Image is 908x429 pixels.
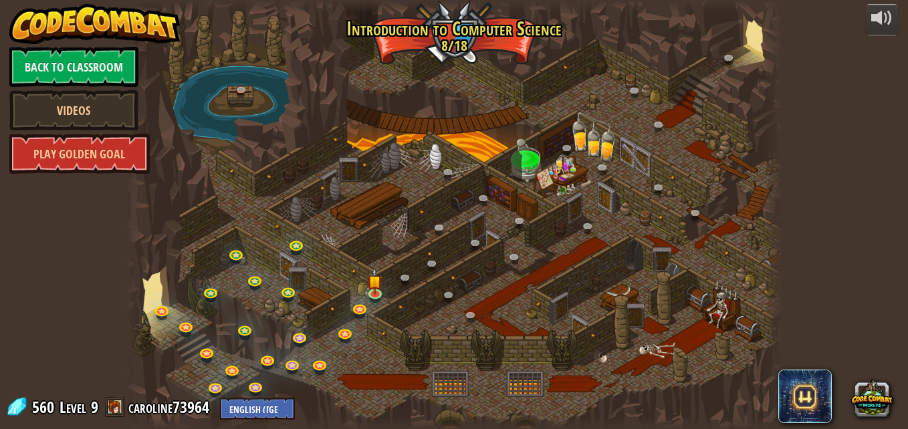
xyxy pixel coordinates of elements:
[60,396,86,418] span: Level
[32,396,58,418] span: 560
[865,4,899,35] button: Adjust volume
[9,134,150,174] a: Play Golden Goal
[9,47,138,87] a: Back to Classroom
[9,4,181,44] img: CodeCombat - Learn how to code by playing a game
[91,396,98,418] span: 9
[9,90,138,130] a: Videos
[128,396,213,418] a: caroline73964
[368,268,383,295] img: level-banner-started.png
